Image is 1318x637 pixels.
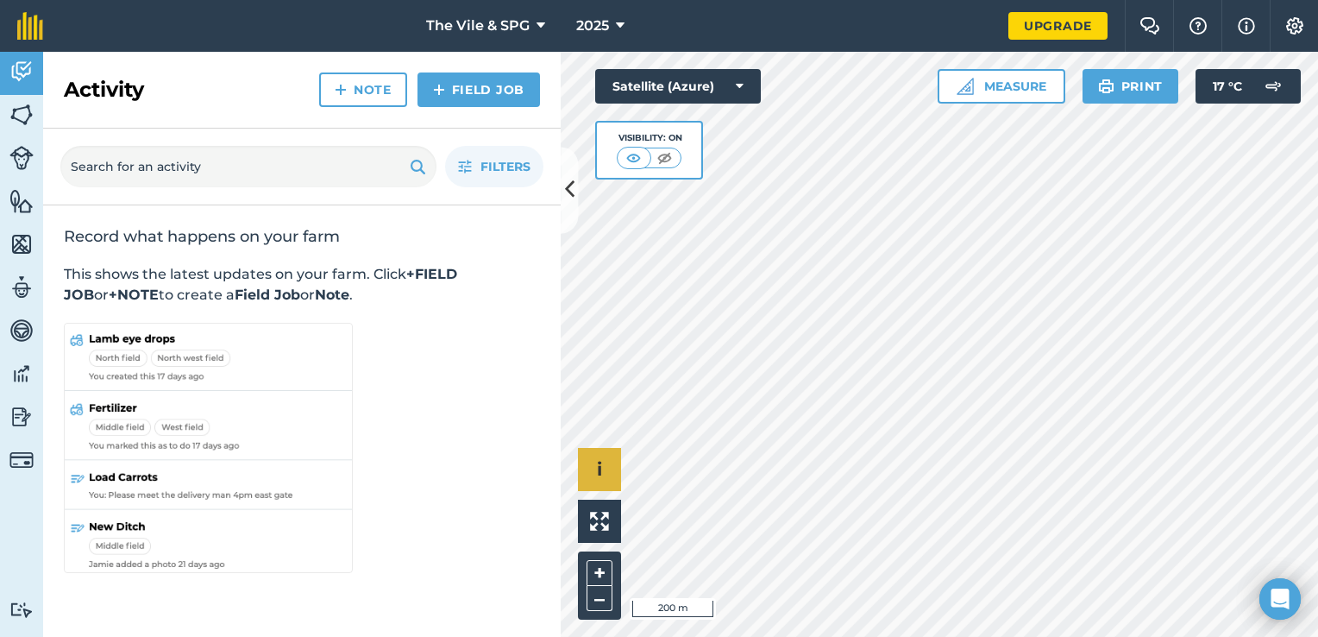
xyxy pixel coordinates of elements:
img: svg+xml;base64,PHN2ZyB4bWxucz0iaHR0cDovL3d3dy53My5vcmcvMjAwMC9zdmciIHdpZHRoPSIxNCIgaGVpZ2h0PSIyNC... [335,79,347,100]
img: Ruler icon [957,78,974,95]
strong: Field Job [235,287,300,303]
img: A question mark icon [1188,17,1208,35]
img: svg+xml;base64,PD94bWwgdmVyc2lvbj0iMS4wIiBlbmNvZGluZz0idXRmLTgiPz4KPCEtLSBHZW5lcmF0b3I6IEFkb2JlIE... [9,274,34,300]
img: svg+xml;base64,PHN2ZyB4bWxucz0iaHR0cDovL3d3dy53My5vcmcvMjAwMC9zdmciIHdpZHRoPSI1MCIgaGVpZ2h0PSI0MC... [623,149,644,167]
button: Measure [938,69,1065,104]
img: svg+xml;base64,PD94bWwgdmVyc2lvbj0iMS4wIiBlbmNvZGluZz0idXRmLTgiPz4KPCEtLSBHZW5lcmF0b3I6IEFkb2JlIE... [9,448,34,472]
img: svg+xml;base64,PD94bWwgdmVyc2lvbj0iMS4wIiBlbmNvZGluZz0idXRmLTgiPz4KPCEtLSBHZW5lcmF0b3I6IEFkb2JlIE... [9,602,34,618]
span: i [597,458,602,480]
button: i [578,448,621,491]
span: Filters [480,157,530,176]
img: svg+xml;base64,PD94bWwgdmVyc2lvbj0iMS4wIiBlbmNvZGluZz0idXRmLTgiPz4KPCEtLSBHZW5lcmF0b3I6IEFkb2JlIE... [9,318,34,344]
button: + [587,560,612,586]
img: svg+xml;base64,PD94bWwgdmVyc2lvbj0iMS4wIiBlbmNvZGluZz0idXRmLTgiPz4KPCEtLSBHZW5lcmF0b3I6IEFkb2JlIE... [9,146,34,170]
img: svg+xml;base64,PHN2ZyB4bWxucz0iaHR0cDovL3d3dy53My5vcmcvMjAwMC9zdmciIHdpZHRoPSI1NiIgaGVpZ2h0PSI2MC... [9,102,34,128]
img: fieldmargin Logo [17,12,43,40]
img: svg+xml;base64,PHN2ZyB4bWxucz0iaHR0cDovL3d3dy53My5vcmcvMjAwMC9zdmciIHdpZHRoPSI1NiIgaGVpZ2h0PSI2MC... [9,188,34,214]
img: svg+xml;base64,PD94bWwgdmVyc2lvbj0iMS4wIiBlbmNvZGluZz0idXRmLTgiPz4KPCEtLSBHZW5lcmF0b3I6IEFkb2JlIE... [1256,69,1290,104]
img: svg+xml;base64,PD94bWwgdmVyc2lvbj0iMS4wIiBlbmNvZGluZz0idXRmLTgiPz4KPCEtLSBHZW5lcmF0b3I6IEFkb2JlIE... [9,404,34,430]
button: Satellite (Azure) [595,69,761,104]
img: Four arrows, one pointing top left, one top right, one bottom right and the last bottom left [590,512,609,531]
button: – [587,586,612,611]
strong: Note [315,287,349,303]
img: A cog icon [1284,17,1305,35]
h2: Activity [64,76,144,104]
span: 2025 [576,16,609,36]
img: svg+xml;base64,PHN2ZyB4bWxucz0iaHR0cDovL3d3dy53My5vcmcvMjAwMC9zdmciIHdpZHRoPSIxNyIgaGVpZ2h0PSIxNy... [1238,16,1255,36]
button: Filters [445,146,543,187]
img: svg+xml;base64,PHN2ZyB4bWxucz0iaHR0cDovL3d3dy53My5vcmcvMjAwMC9zdmciIHdpZHRoPSIxOSIgaGVpZ2h0PSIyNC... [1098,76,1114,97]
div: Visibility: On [617,131,682,145]
button: Print [1083,69,1179,104]
h2: Record what happens on your farm [64,226,540,247]
input: Search for an activity [60,146,436,187]
span: The Vile & SPG [426,16,530,36]
p: This shows the latest updates on your farm. Click or to create a or . [64,264,540,306]
img: svg+xml;base64,PHN2ZyB4bWxucz0iaHR0cDovL3d3dy53My5vcmcvMjAwMC9zdmciIHdpZHRoPSIxOSIgaGVpZ2h0PSIyNC... [410,156,426,177]
strong: +NOTE [109,287,159,303]
a: Note [319,73,407,107]
span: 17 ° C [1213,69,1242,104]
img: Two speech bubbles overlapping with the left bubble in the forefront [1139,17,1160,35]
div: Open Intercom Messenger [1259,578,1301,620]
img: svg+xml;base64,PHN2ZyB4bWxucz0iaHR0cDovL3d3dy53My5vcmcvMjAwMC9zdmciIHdpZHRoPSIxNCIgaGVpZ2h0PSIyNC... [433,79,445,100]
button: 17 °C [1196,69,1301,104]
img: svg+xml;base64,PHN2ZyB4bWxucz0iaHR0cDovL3d3dy53My5vcmcvMjAwMC9zdmciIHdpZHRoPSI1MCIgaGVpZ2h0PSI0MC... [654,149,675,167]
img: svg+xml;base64,PHN2ZyB4bWxucz0iaHR0cDovL3d3dy53My5vcmcvMjAwMC9zdmciIHdpZHRoPSI1NiIgaGVpZ2h0PSI2MC... [9,231,34,257]
img: svg+xml;base64,PD94bWwgdmVyc2lvbj0iMS4wIiBlbmNvZGluZz0idXRmLTgiPz4KPCEtLSBHZW5lcmF0b3I6IEFkb2JlIE... [9,59,34,85]
a: Field Job [417,73,540,107]
img: svg+xml;base64,PD94bWwgdmVyc2lvbj0iMS4wIiBlbmNvZGluZz0idXRmLTgiPz4KPCEtLSBHZW5lcmF0b3I6IEFkb2JlIE... [9,361,34,387]
a: Upgrade [1008,12,1108,40]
